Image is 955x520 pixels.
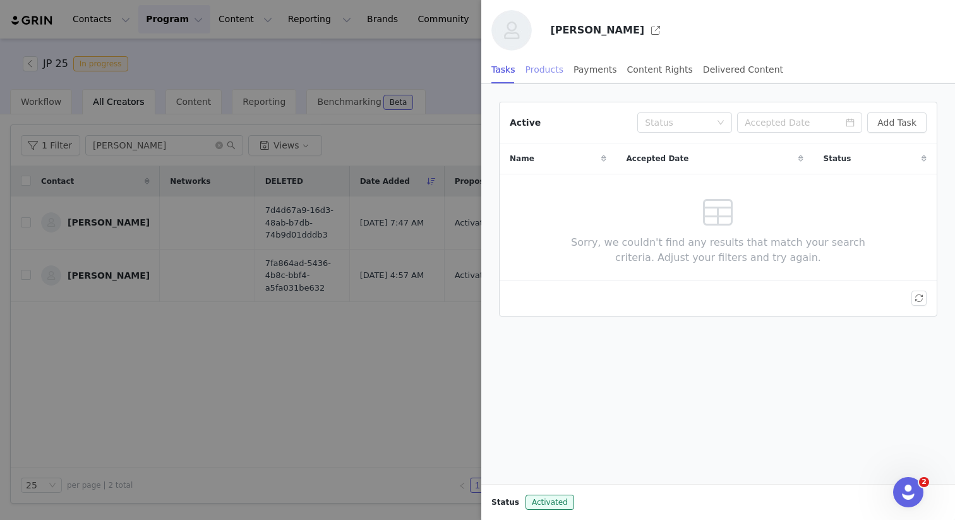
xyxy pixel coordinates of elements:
span: Accepted Date [627,153,689,164]
article: Active [499,102,937,317]
img: 146501a3-59a9-42be-970e-f636e71f6f4c--s.jpg [491,10,532,51]
div: Products [526,56,563,84]
span: 2 [919,477,929,487]
iframe: Intercom live chat [893,477,923,507]
div: Delivered Content [703,56,783,84]
span: Sorry, we couldn't find any results that match your search criteria. Adjust your filters and try ... [552,235,885,265]
div: Tasks [491,56,515,84]
div: Payments [574,56,617,84]
span: Status [491,497,519,508]
i: icon: calendar [846,118,855,127]
span: Activated [526,495,574,510]
div: Status [645,116,711,129]
div: Active [510,116,541,130]
div: Content Rights [627,56,693,84]
h3: [PERSON_NAME] [550,23,644,38]
button: Add Task [867,112,927,133]
input: Accepted Date [737,112,862,133]
span: Status [824,153,851,164]
i: icon: down [717,119,724,128]
span: Name [510,153,534,164]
